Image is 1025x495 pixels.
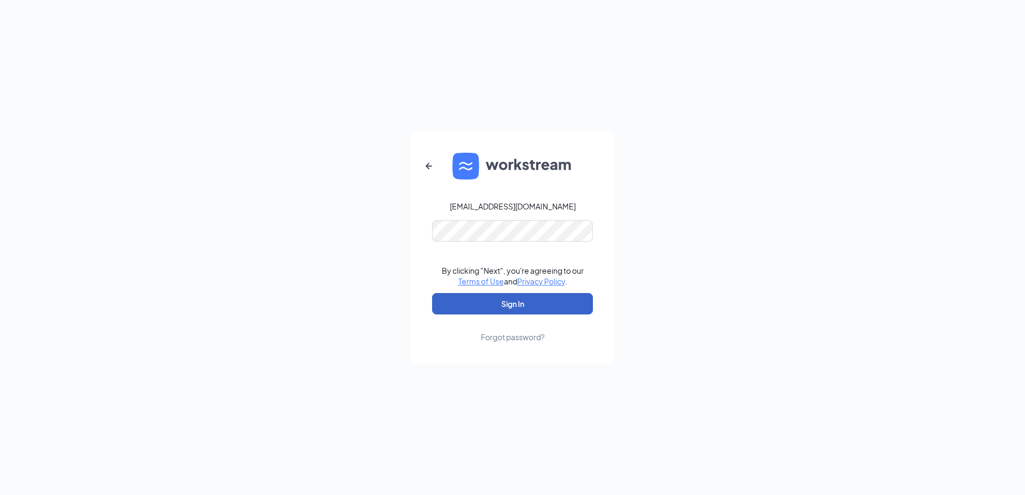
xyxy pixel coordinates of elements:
[422,160,435,172] svg: ArrowLeftNew
[458,276,504,286] a: Terms of Use
[481,332,545,342] div: Forgot password?
[432,293,593,314] button: Sign In
[442,265,584,287] div: By clicking "Next", you're agreeing to our and .
[416,153,442,179] button: ArrowLeftNew
[450,201,576,212] div: [EMAIL_ADDRESS][DOMAIN_NAME]
[481,314,545,342] a: Forgot password?
[517,276,565,286] a: Privacy Policy
[452,153,573,179] img: WS logo and Workstream text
